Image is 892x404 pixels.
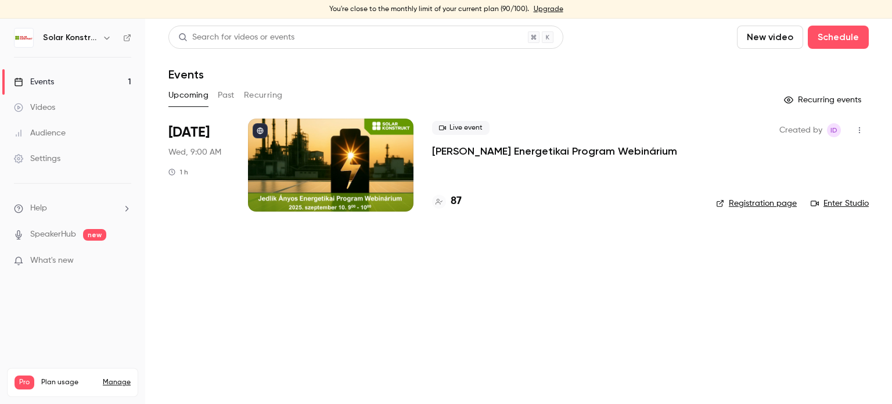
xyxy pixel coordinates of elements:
[432,194,462,209] a: 87
[168,123,210,142] span: [DATE]
[15,28,33,47] img: Solar Konstrukt Kft.
[779,123,822,137] span: Created by
[103,378,131,387] a: Manage
[15,376,34,389] span: Pro
[30,202,47,214] span: Help
[30,228,76,241] a: SpeakerHub
[43,32,98,44] h6: Solar Konstrukt Kft.
[168,146,221,158] span: Wed, 9:00 AM
[218,86,235,105] button: Past
[168,86,208,105] button: Upcoming
[432,121,490,135] span: Live event
[14,153,60,165] div: Settings
[168,67,204,81] h1: Events
[14,102,55,113] div: Videos
[168,119,229,212] div: Sep 10 Wed, 9:00 AM (Europe/Budapest)
[808,26,869,49] button: Schedule
[244,86,283,105] button: Recurring
[41,378,96,387] span: Plan usage
[432,144,677,158] a: [PERSON_NAME] Energetikai Program Webinárium
[451,194,462,209] h4: 87
[830,123,837,137] span: ID
[14,202,131,214] li: help-dropdown-opener
[178,31,294,44] div: Search for videos or events
[534,5,563,14] a: Upgrade
[168,167,188,177] div: 1 h
[779,91,869,109] button: Recurring events
[811,198,869,209] a: Enter Studio
[14,127,66,139] div: Audience
[827,123,841,137] span: Istvan Dobo
[30,255,74,267] span: What's new
[83,229,106,241] span: new
[716,198,797,209] a: Registration page
[14,76,54,88] div: Events
[737,26,803,49] button: New video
